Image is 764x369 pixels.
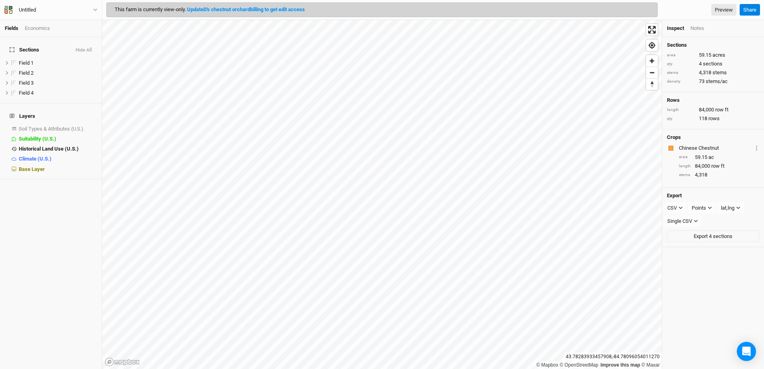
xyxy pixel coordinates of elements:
span: sections [703,60,722,67]
canvas: Map [102,20,662,369]
div: 73 [667,78,759,85]
span: Reset bearing to north [646,79,658,90]
span: Soil Types & Attributes (U.S.) [19,126,84,132]
span: Field 2 [19,70,34,76]
div: area [667,52,695,58]
span: Field 1 [19,60,34,66]
div: Field 3 [19,80,97,86]
a: Maxar [641,362,660,368]
div: 84,000 [679,163,759,170]
span: stems [712,69,727,76]
button: Export 4 sections [667,230,759,242]
div: 59.15 [667,52,759,59]
a: Improve this map [601,362,640,368]
div: Untitled [19,6,36,14]
div: Climate (U.S.) [19,156,97,162]
div: length [679,163,691,169]
button: Reset bearing to north [646,78,658,90]
button: Untitled [4,6,98,14]
span: acres [712,52,725,59]
a: Preview [711,4,736,16]
span: Suitability (U.S.) [19,136,56,142]
span: Historical Land Use (U.S.) [19,146,79,152]
div: Field 4 [19,90,97,96]
button: CSV [664,202,686,214]
div: 118 [667,115,759,122]
div: Inspect [667,25,684,32]
button: lat,lng [717,202,744,214]
div: length [667,107,695,113]
div: Base Layer [19,166,97,173]
span: Field 3 [19,80,34,86]
div: Suitability (U.S.) [19,136,97,142]
button: Single CSV [664,215,702,227]
a: UpdateD's chestnut orchardbilling to get edit access [187,6,305,12]
div: Single CSV [667,217,692,225]
div: CSV [667,204,677,212]
div: Chinese Chestnut [679,145,752,152]
div: 4 [667,60,759,67]
div: 4,318 [667,69,759,76]
div: lat,lng [721,204,734,212]
h4: Export [667,192,759,199]
div: qty [667,116,695,122]
span: rows [708,115,720,122]
div: qty [667,61,695,67]
span: This farm is currently view-only. [115,6,305,12]
button: Zoom in [646,55,658,67]
button: Zoom out [646,67,658,78]
a: Fields [5,25,18,31]
div: 84,000 [667,106,759,113]
div: Notes [690,25,704,32]
div: Points [692,204,706,212]
h4: Crops [667,134,681,141]
div: Field 2 [19,70,97,76]
span: Climate (U.S.) [19,156,52,162]
button: Share [740,4,760,16]
button: Find my location [646,40,658,51]
button: Enter fullscreen [646,24,658,36]
div: 59.15 [679,154,759,161]
div: stems [667,70,695,76]
a: Mapbox logo [105,357,140,367]
h4: Layers [5,108,97,124]
div: Soil Types & Attributes (U.S.) [19,126,97,132]
div: Historical Land Use (U.S.) [19,146,97,152]
button: Crop Usage [754,143,759,153]
a: Mapbox [536,362,558,368]
span: row ft [711,163,724,170]
span: row ft [715,106,728,113]
span: Field 4 [19,90,34,96]
h4: Rows [667,97,759,103]
span: ac [708,154,714,161]
div: stems [679,172,691,178]
div: density [667,79,695,85]
div: Field 1 [19,60,97,66]
div: 4,318 [679,171,759,179]
button: Hide All [75,48,92,53]
div: Economics [25,25,50,32]
span: stems/ac [706,78,728,85]
div: Open Intercom Messenger [737,342,756,361]
div: area [679,154,691,160]
div: 43.78283933457908 , -84.78096054011270 [564,353,662,361]
span: Sections [10,47,39,53]
button: Points [688,202,716,214]
a: OpenStreetMap [560,362,599,368]
span: Base Layer [19,166,45,172]
h4: Sections [667,42,759,48]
